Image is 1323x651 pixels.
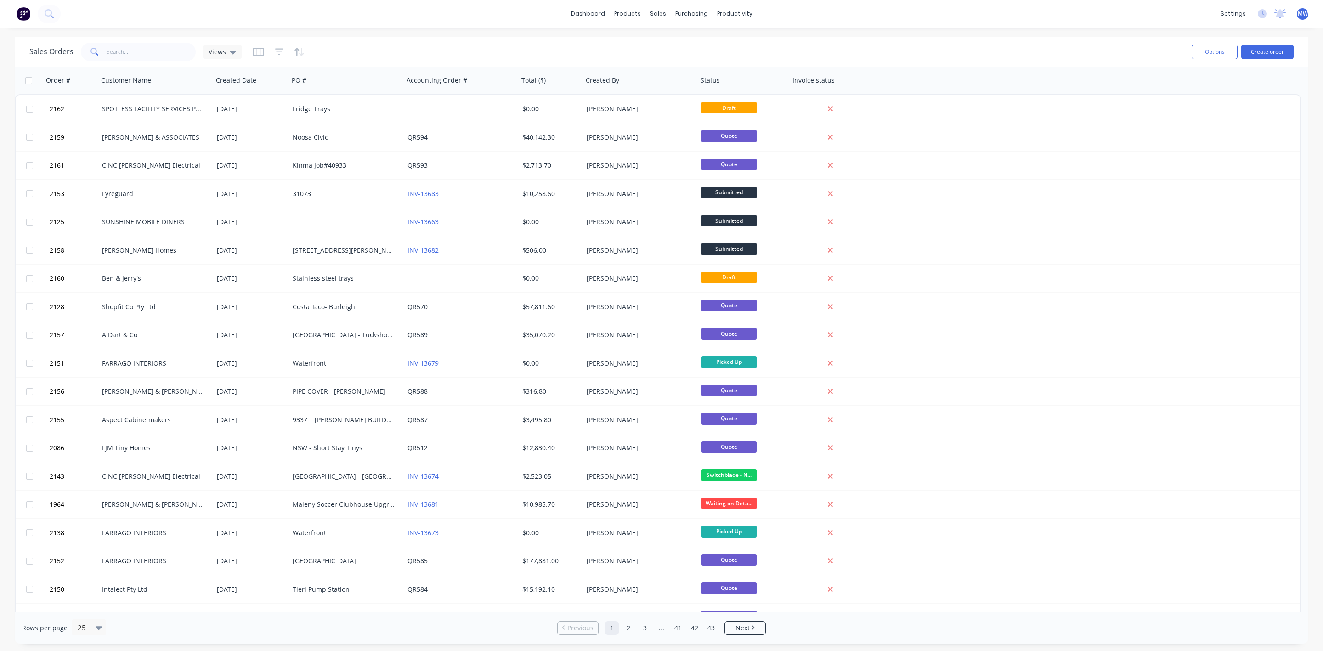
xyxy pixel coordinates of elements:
span: 2138 [50,528,64,538]
a: INV-13681 [407,500,439,509]
div: CINC [PERSON_NAME] Electrical [102,472,204,481]
span: Views [209,47,226,57]
div: PIPE COVER - [PERSON_NAME] [293,387,395,396]
div: [PERSON_NAME] [587,500,689,509]
span: MW [1298,10,1308,18]
button: 2151 [47,350,102,377]
span: 2158 [50,246,64,255]
a: INV-13679 [407,359,439,368]
button: Options [1192,45,1238,59]
a: Previous page [558,623,598,633]
div: [DATE] [217,500,285,509]
div: Created By [586,76,619,85]
span: Picked Up [701,526,757,537]
div: Tieri Pump Station [293,585,395,594]
div: Noosa Civic [293,133,395,142]
span: Quote [701,300,757,311]
a: Page 1 is your current page [605,621,619,635]
div: $10,985.70 [522,500,577,509]
div: CINC [PERSON_NAME] Electrical [102,161,204,170]
span: Draft [701,272,757,283]
div: [DATE] [217,161,285,170]
div: [PERSON_NAME] [587,387,689,396]
div: [DATE] [217,585,285,594]
span: Submitted [701,215,757,226]
div: [PERSON_NAME] & [PERSON_NAME] Electrical [102,500,204,509]
div: Stainless steel trays [293,274,395,283]
div: Waterfront [293,359,395,368]
span: Draft [701,102,757,113]
a: QR587 [407,415,428,424]
div: [PERSON_NAME] [587,104,689,113]
span: 2152 [50,556,64,566]
span: Rows per page [22,623,68,633]
div: [DATE] [217,443,285,453]
span: Quote [701,582,757,594]
span: 2162 [50,104,64,113]
a: QR512 [407,443,428,452]
span: 2153 [50,189,64,198]
div: $2,523.05 [522,472,577,481]
button: 2155 [47,406,102,434]
button: 1964 [47,491,102,518]
div: Costa Taco- Burleigh [293,302,395,311]
a: INV-13663 [407,217,439,226]
div: $12,830.40 [522,443,577,453]
div: [PERSON_NAME] Homes [102,246,204,255]
button: 2160 [47,265,102,292]
button: 2161 [47,152,102,179]
div: [PERSON_NAME] [587,556,689,566]
div: Intalect Pty Ltd [102,585,204,594]
div: [STREET_ADDRESS][PERSON_NAME] [293,246,395,255]
button: 2125 [47,208,102,236]
div: [DATE] [217,133,285,142]
div: [DATE] [217,556,285,566]
div: productivity [712,7,757,21]
button: 2156 [47,378,102,405]
a: QR588 [407,387,428,396]
span: Quote [701,413,757,424]
div: $0.00 [522,528,577,538]
a: QR589 [407,330,428,339]
a: QR594 [407,133,428,142]
span: 2151 [50,359,64,368]
div: [PERSON_NAME] [587,472,689,481]
span: 2150 [50,585,64,594]
span: 1964 [50,500,64,509]
div: $0.00 [522,217,577,226]
div: SPOTLESS FACILITY SERVICES PTY. LTD [102,104,204,113]
a: Page 41 [671,621,685,635]
button: Create order [1241,45,1294,59]
div: purchasing [671,7,712,21]
div: Order # [46,76,70,85]
div: 31073 [293,189,395,198]
button: 2150 [47,576,102,603]
span: Previous [567,623,594,633]
span: 2143 [50,472,64,481]
span: Quote [701,328,757,340]
span: Waiting on Deta... [701,498,757,509]
div: [DATE] [217,189,285,198]
button: 2152 [47,547,102,575]
div: FARRAGO INTERIORS [102,359,204,368]
div: Status [701,76,720,85]
div: [GEOGRAPHIC_DATA] - [GEOGRAPHIC_DATA] [293,472,395,481]
div: A Dart & Co [102,330,204,340]
div: settings [1216,7,1250,21]
span: 2086 [50,443,64,453]
div: LJM Tiny Homes [102,443,204,453]
div: $2,713.70 [522,161,577,170]
div: FARRAGO INTERIORS [102,556,204,566]
div: [DATE] [217,359,285,368]
button: 2138 [47,519,102,547]
div: Aspect Cabinetmakers [102,415,204,425]
div: [GEOGRAPHIC_DATA] - Tuckshop Refurbishment [293,330,395,340]
div: [PERSON_NAME] [587,302,689,311]
span: 2125 [50,217,64,226]
a: INV-13674 [407,472,439,481]
a: INV-13683 [407,189,439,198]
div: [PERSON_NAME] & ASSOCIATES [102,133,204,142]
button: 2158 [47,237,102,264]
div: [PERSON_NAME] [587,415,689,425]
div: Fridge Trays [293,104,395,113]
